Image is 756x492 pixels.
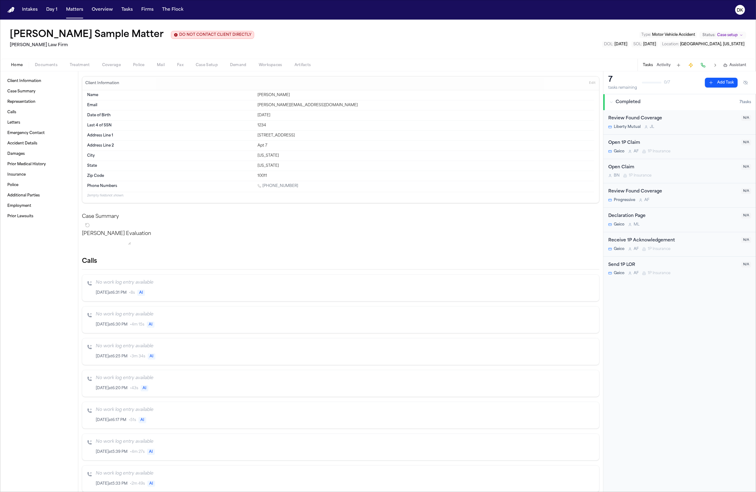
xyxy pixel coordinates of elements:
span: DO NOT CONTACT CLIENT DIRECTLY [179,32,251,37]
button: Day 1 [44,4,60,15]
span: A F [644,198,649,203]
p: No work log entry available [96,311,594,318]
span: N/A [741,140,751,145]
a: Calls [5,107,73,117]
p: No work log entry available [96,439,594,445]
button: Create Immediate Task [687,61,695,69]
div: [US_STATE] [258,163,594,168]
div: Review Found Coverage [608,188,738,195]
span: Motor Vehicle Accident [652,33,695,37]
span: Case setup [717,33,738,38]
span: B N [614,173,620,178]
span: Liberty Mutual [614,125,641,129]
span: A F [634,247,639,252]
button: Change status from Case setup [699,32,746,39]
span: [DATE] [643,43,656,46]
span: • 4m 15s [130,322,144,327]
div: Apt 7 [258,143,594,148]
span: Workspaces [259,63,282,68]
span: J L [650,125,654,129]
dt: City [87,153,254,158]
button: Hide completed tasks (⌘⇧H) [740,78,751,88]
span: Phone Numbers [87,184,117,188]
h2: Case Summary [82,213,599,220]
div: [DATE] [258,113,594,118]
h2: [PERSON_NAME] Law Firm [10,42,254,49]
span: Status: [702,33,715,38]
span: AI [147,449,155,455]
span: N/A [741,237,751,243]
a: Call 1 (919) 710-0999 [258,184,298,188]
span: Police [133,63,145,68]
a: Case Summary [5,87,73,96]
span: Demand [230,63,246,68]
div: [PERSON_NAME][EMAIL_ADDRESS][DOMAIN_NAME] [258,103,594,108]
span: [GEOGRAPHIC_DATA], [US_STATE] [680,43,744,46]
span: 1P Insurance [648,149,670,154]
button: Activity [657,63,671,68]
span: Progressive [614,198,635,203]
div: Open task: Open 1P Claim [603,135,756,159]
button: Edit Location: Raleigh, North Carolina [660,41,746,47]
button: Edit Type: Motor Vehicle Accident [639,32,697,38]
div: Open 1P Claim [608,140,738,147]
a: Employment [5,201,73,211]
button: The Flock [160,4,186,15]
dt: Address Line 2 [87,143,254,148]
span: Treatment [70,63,90,68]
span: Type : [641,33,651,37]
span: [DATE] at 6:20 PM [96,386,128,391]
div: 7 [608,75,637,85]
span: Artifacts [295,63,311,68]
span: • 51s [129,418,136,423]
div: Open task: Review Found Coverage [603,110,756,135]
span: [DATE] at 6:25 PM [96,354,128,359]
span: Documents [35,63,57,68]
span: Geico [614,222,624,227]
span: Geico [614,149,624,154]
span: [DATE] at 5:39 PM [96,449,128,454]
span: Geico [614,247,624,252]
button: Completed7tasks [603,94,756,110]
dt: Date of Birth [87,113,254,118]
a: Home [7,7,15,13]
div: Review Found Coverage [608,115,738,122]
span: [DATE] at 5:33 PM [96,481,128,486]
span: 0 / 7 [664,80,670,85]
span: • 4m 27s [130,449,145,454]
p: 2 empty fields not shown. [87,193,594,198]
div: Receive 1P Acknowledgement [608,237,738,244]
span: 1P Insurance [629,173,651,178]
span: Fax [177,63,183,68]
button: Matters [64,4,86,15]
span: 1P Insurance [648,247,670,252]
button: Add Task [705,78,738,88]
span: • 43s [130,386,138,391]
span: 1P Insurance [648,271,670,276]
button: Tasks [643,63,653,68]
button: Overview [89,4,115,15]
span: DOL : [604,43,613,46]
p: No work log entry available [96,375,594,381]
a: Letters [5,118,73,128]
span: AI [148,353,155,360]
span: • 2m 49s [130,481,145,486]
a: Client Information [5,76,73,86]
span: Mail [157,63,165,68]
span: • 8s [129,290,135,295]
a: Prior Medical History [5,159,73,169]
button: Firms [139,4,156,15]
img: Finch Logo [7,7,15,13]
a: Police [5,180,73,190]
a: Additional Parties [5,191,73,200]
span: AI [139,417,146,423]
dt: Last 4 of SSN [87,123,254,128]
dt: Zip Code [87,173,254,178]
span: M L [634,222,639,227]
span: Case Setup [196,63,218,68]
button: Edit DOL: 2025-07-01 [602,41,629,47]
span: Location : [662,43,679,46]
span: N/A [741,262,751,267]
span: [DATE] [614,43,627,46]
